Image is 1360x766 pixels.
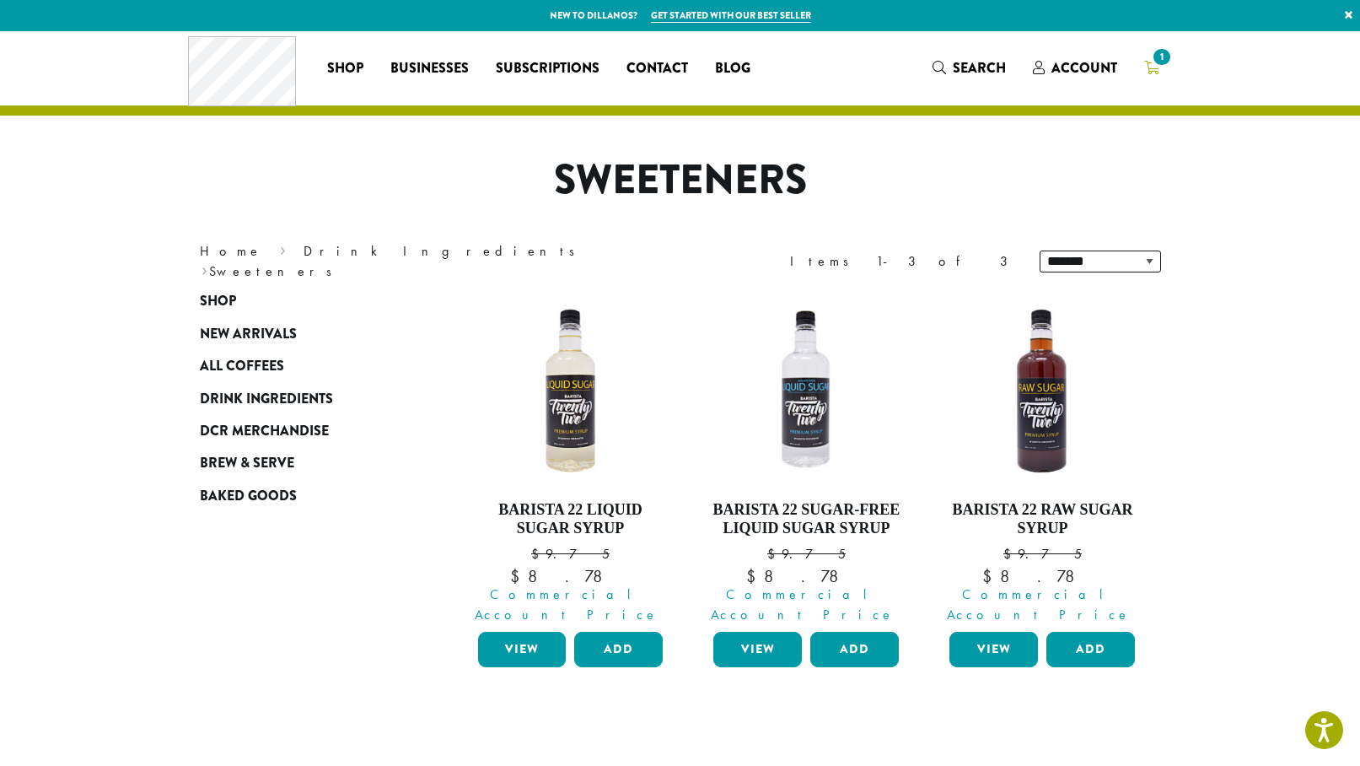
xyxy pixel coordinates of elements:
[474,294,668,625] a: Barista 22 Liquid Sugar Syrup $9.75 Commercial Account Price
[919,54,1019,82] a: Search
[467,585,668,625] span: Commercial Account Price
[390,58,469,79] span: Businesses
[949,632,1038,667] a: View
[1003,545,1018,563] span: $
[280,235,286,262] span: ›
[200,486,297,507] span: Baked Goods
[304,242,586,260] a: Drink Ingredients
[474,501,668,537] h4: Barista 22 Liquid Sugar Syrup
[200,350,402,382] a: All Coffees
[314,55,377,82] a: Shop
[1003,545,1082,563] bdi: 9.75
[531,545,546,563] span: $
[715,58,750,79] span: Blog
[982,565,1102,587] bdi: 8.78
[478,632,567,667] a: View
[510,565,528,587] span: $
[200,415,402,447] a: DCR Merchandise
[200,382,402,414] a: Drink Ingredients
[200,453,294,474] span: Brew & Serve
[510,565,630,587] bdi: 8.78
[200,324,297,345] span: New Arrivals
[945,294,1139,488] img: RAW-SUGAR-300x300.png
[531,545,610,563] bdi: 9.75
[200,318,402,350] a: New Arrivals
[1046,632,1135,667] button: Add
[496,58,599,79] span: Subscriptions
[746,565,866,587] bdi: 8.78
[945,501,1139,537] h4: Barista 22 Raw Sugar Syrup
[810,632,899,667] button: Add
[1150,46,1173,68] span: 1
[709,294,903,488] img: SF-LIQUID-SUGAR-300x300.png
[200,356,284,377] span: All Coffees
[473,294,667,488] img: LIQUID-SUGAR-300x300.png
[200,389,333,410] span: Drink Ingredients
[200,291,236,312] span: Shop
[200,242,262,260] a: Home
[202,256,207,282] span: ›
[200,447,402,479] a: Brew & Serve
[574,632,663,667] button: Add
[767,545,846,563] bdi: 9.75
[713,632,802,667] a: View
[200,241,655,282] nav: Breadcrumb
[702,585,903,625] span: Commercial Account Price
[945,294,1139,625] a: Barista 22 Raw Sugar Syrup $9.75 Commercial Account Price
[953,58,1006,78] span: Search
[1051,58,1117,78] span: Account
[767,545,782,563] span: $
[327,58,363,79] span: Shop
[626,58,688,79] span: Contact
[200,285,402,317] a: Shop
[938,585,1139,625] span: Commercial Account Price
[709,294,903,625] a: Barista 22 Sugar-Free Liquid Sugar Syrup $9.75 Commercial Account Price
[709,501,903,537] h4: Barista 22 Sugar-Free Liquid Sugar Syrup
[200,480,402,512] a: Baked Goods
[982,565,1000,587] span: $
[790,251,1014,272] div: Items 1-3 of 3
[746,565,764,587] span: $
[200,421,329,442] span: DCR Merchandise
[187,156,1174,205] h1: Sweeteners
[651,8,811,23] a: Get started with our best seller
